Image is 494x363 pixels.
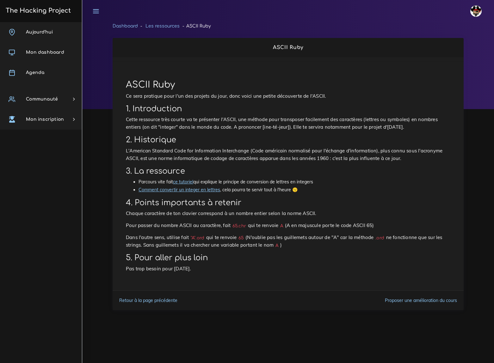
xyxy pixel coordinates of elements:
span: Agenda [26,70,44,75]
p: L'American Standard Code for Information Interchange (Code américain normalisé pour l'échange d'i... [126,147,450,162]
p: Pas trop besoin pour [DATE]. [126,265,450,273]
span: Mon inscription [26,117,64,122]
p: Cette ressource très courte va te présenter l'ASCII, une méthode pour transposer facilement des c... [126,116,450,131]
img: avatar [470,5,482,17]
h3: The Hacking Project [4,7,71,14]
a: Dashboard [113,24,138,28]
a: Retour à la page précédente [119,298,177,303]
code: "A".ord [189,235,206,241]
p: Chaque caractère de ton clavier correspond à un nombre entier selon la norme ASCII. [126,210,450,217]
code: A [278,223,285,229]
h2: ASCII Ruby [119,45,457,51]
h2: 1. Introduction [126,104,450,114]
span: Communauté [26,97,58,102]
a: Les ressources [145,24,180,28]
code: 65 [237,235,246,241]
h1: ASCII Ruby [126,80,450,90]
code: .ord [374,235,386,241]
li: , cela pourra te servir tout à l'heure 😙 [139,186,450,194]
h2: 2. Historique [126,135,450,145]
a: ce tutoriel [173,179,193,185]
li: Parcours vite fait qui explique le principe de conversion de lettres en integers [139,178,450,186]
p: Dans l'autre sens, utilise fait qui te renvoie (N'oublie pas les guillemets autour de "A" car la ... [126,234,450,249]
code: 65.chr [231,223,248,229]
a: Proposer une amélioration du cours [385,298,457,303]
h2: 4. Points importants à retenir [126,198,450,207]
h2: 5. Pour aller plus loin [126,253,450,262]
code: A [274,242,280,249]
p: Ce sera pratique pour l'un des projets du jour, donc voici une petite découverte de l'ASCII. [126,92,450,100]
span: Mon dashboard [26,50,64,55]
p: Pour passer du nombre ASCII au caractère, fait qui te renvoie (A en majuscule porte le code ASCII... [126,222,450,229]
span: Aujourd'hui [26,30,53,34]
h2: 3. La ressource [126,167,450,176]
a: Comment convertir un integer en lettres [139,187,220,193]
li: ASCII Ruby [180,22,211,30]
